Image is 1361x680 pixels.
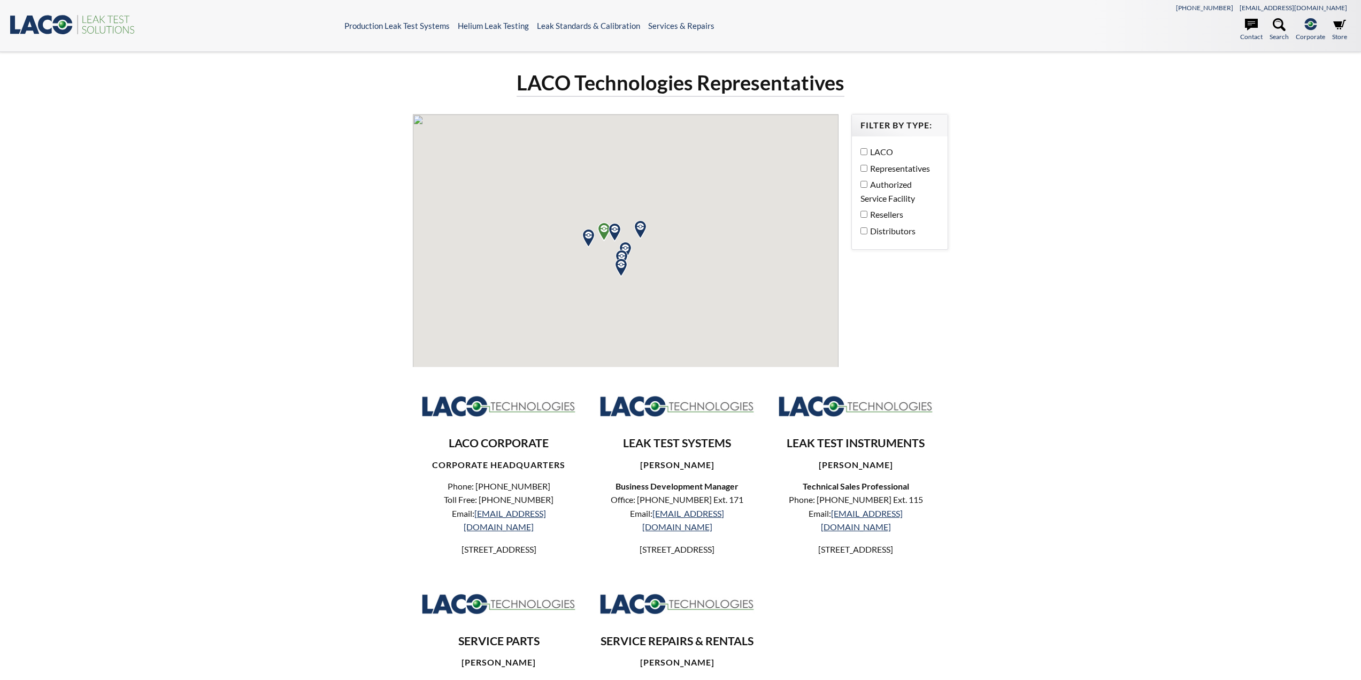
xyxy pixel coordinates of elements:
[600,493,755,534] p: Office: [PHONE_NUMBER] Ext. 171 Email:
[860,120,939,131] h4: Filter by Type:
[778,395,933,417] img: Logo_LACO-TECH_hi-res.jpg
[778,436,933,451] h3: LEAK TEST INSTRUMENTS
[458,21,529,30] a: Helium Leak Testing
[778,493,933,534] p: Phone: [PHONE_NUMBER] Ext. 115 Email:
[819,460,893,470] strong: [PERSON_NAME]
[600,634,755,649] h3: SERVICE REPAIRS & RENTALS
[860,181,867,188] input: Authorized Service Facility
[648,21,714,30] a: Services & Repairs
[537,21,640,30] a: Leak Standards & Calibration
[860,145,934,159] label: LACO
[421,436,576,451] h3: LACO CORPORATE
[640,657,714,667] strong: [PERSON_NAME]
[421,479,576,534] p: Phone: [PHONE_NUMBER] Toll Free: [PHONE_NUMBER] Email:
[1176,4,1233,12] a: [PHONE_NUMBER]
[616,481,739,491] strong: Business Development Manager
[860,208,934,221] label: Resellers
[821,508,903,532] a: [EMAIL_ADDRESS][DOMAIN_NAME]
[803,481,909,491] strong: Technical Sales Professional
[860,162,934,175] label: Representatives
[860,224,934,238] label: Distributors
[344,21,450,30] a: Production Leak Test Systems
[421,543,576,556] p: [STREET_ADDRESS]
[421,634,576,649] h3: SERVICE PARTS
[421,395,576,417] img: Logo_LACO-TECH_hi-res.jpg
[1240,4,1347,12] a: [EMAIL_ADDRESS][DOMAIN_NAME]
[464,508,546,532] a: [EMAIL_ADDRESS][DOMAIN_NAME]
[600,543,755,556] p: [STREET_ADDRESS]
[600,436,755,451] h3: LEAK TEST SYSTEMS
[517,70,844,97] h1: LACO Technologies Representatives
[640,460,714,470] strong: [PERSON_NAME]
[600,593,755,615] img: Logo_LACO-TECH_hi-res.jpg
[860,227,867,234] input: Distributors
[860,148,867,155] input: LACO
[860,211,867,218] input: Resellers
[860,165,867,172] input: Representatives
[1240,18,1263,42] a: Contact
[421,593,576,615] img: Logo_LACO-TECH_hi-res.jpg
[778,543,933,556] p: [STREET_ADDRESS]
[1332,18,1347,42] a: Store
[642,508,725,532] a: [EMAIL_ADDRESS][DOMAIN_NAME]
[1270,18,1289,42] a: Search
[860,178,934,205] label: Authorized Service Facility
[1296,32,1325,42] span: Corporate
[421,657,576,668] h4: [PERSON_NAME]
[600,395,755,417] img: Logo_LACO-TECH_hi-res.jpg
[432,460,565,470] strong: CORPORATE HEADQUARTERS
